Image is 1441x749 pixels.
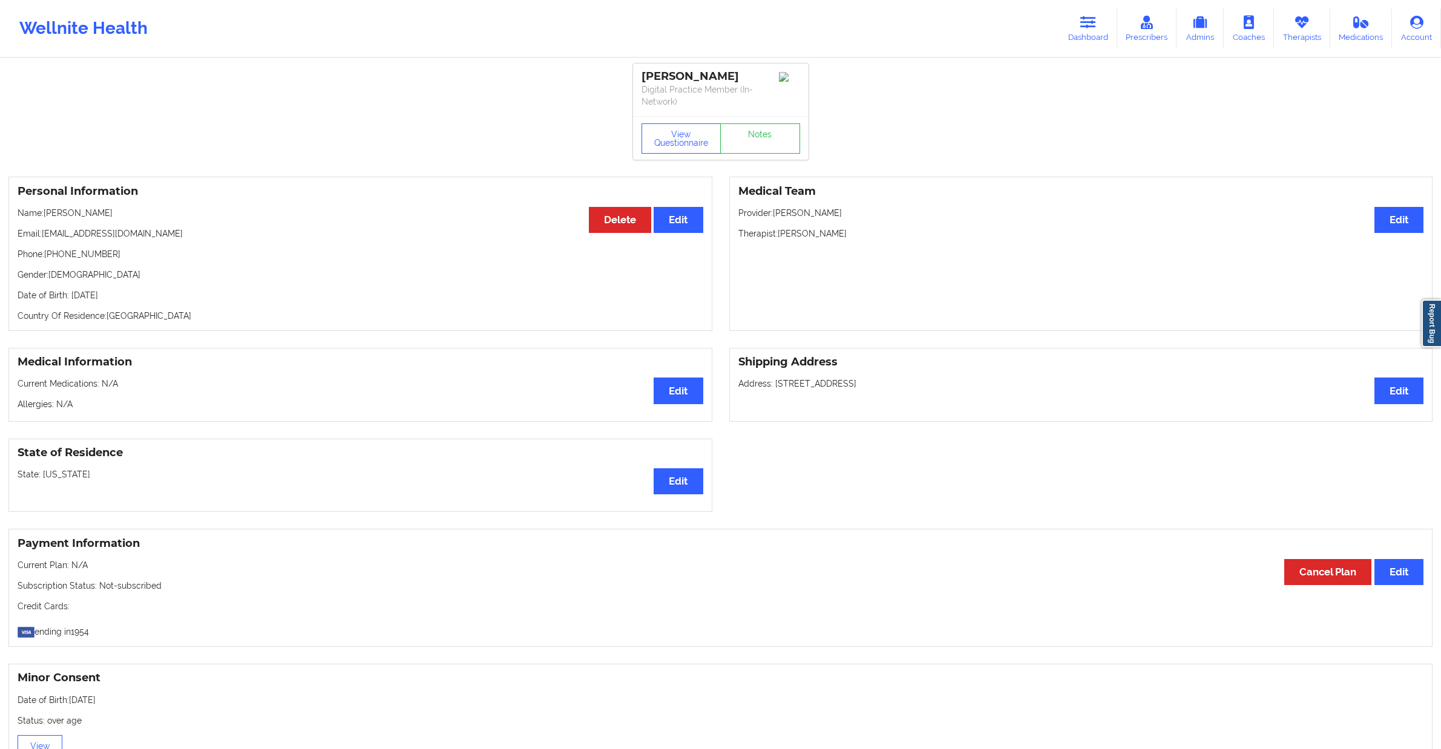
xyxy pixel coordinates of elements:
h3: Personal Information [18,185,703,198]
a: Prescribers [1117,8,1177,48]
button: Cancel Plan [1284,559,1371,585]
a: Coaches [1224,8,1274,48]
p: Date of Birth: [DATE] [18,694,1423,706]
p: Current Medications: N/A [18,378,703,390]
p: Digital Practice Member (In-Network) [642,83,800,108]
h3: Minor Consent [18,671,1423,685]
a: Medications [1330,8,1393,48]
h3: Medical Team [738,185,1424,198]
h3: Medical Information [18,355,703,369]
p: Phone: [PHONE_NUMBER] [18,248,703,260]
button: Edit [654,207,703,233]
button: View Questionnaire [642,123,721,154]
a: Dashboard [1059,8,1117,48]
p: Subscription Status: Not-subscribed [18,580,1423,592]
h3: Shipping Address [738,355,1424,369]
h3: State of Residence [18,446,703,460]
p: Date of Birth: [DATE] [18,289,703,301]
button: Edit [1374,378,1423,404]
a: Admins [1177,8,1224,48]
button: Edit [654,468,703,494]
button: Delete [589,207,651,233]
p: State: [US_STATE] [18,468,703,480]
p: Status: over age [18,715,1423,727]
button: Edit [654,378,703,404]
p: Credit Cards: [18,600,1423,612]
p: Therapist: [PERSON_NAME] [738,227,1424,240]
p: Email: [EMAIL_ADDRESS][DOMAIN_NAME] [18,227,703,240]
a: Account [1392,8,1441,48]
a: Report Bug [1422,299,1441,347]
p: ending in 1954 [18,621,1423,638]
p: Allergies: N/A [18,398,703,410]
button: Edit [1374,559,1423,585]
p: Address: [STREET_ADDRESS] [738,378,1424,390]
h3: Payment Information [18,537,1423,551]
div: [PERSON_NAME] [642,70,800,83]
img: Image%2Fplaceholer-image.png [779,72,800,82]
p: Name: [PERSON_NAME] [18,207,703,219]
button: Edit [1374,207,1423,233]
p: Current Plan: N/A [18,559,1423,571]
p: Gender: [DEMOGRAPHIC_DATA] [18,269,703,281]
a: Therapists [1274,8,1330,48]
p: Country Of Residence: [GEOGRAPHIC_DATA] [18,310,703,322]
a: Notes [720,123,800,154]
p: Provider: [PERSON_NAME] [738,207,1424,219]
